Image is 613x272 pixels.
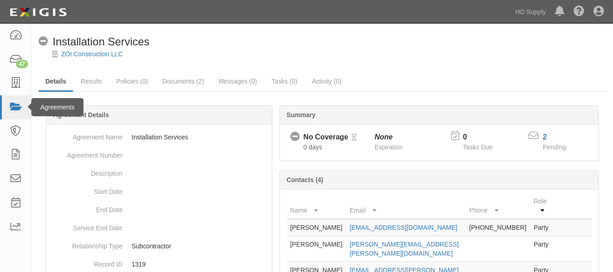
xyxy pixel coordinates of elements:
[110,72,155,90] a: Policies (0)
[350,241,459,257] a: [PERSON_NAME][EMAIL_ADDRESS][PERSON_NAME][DOMAIN_NAME]
[530,219,555,236] td: Party
[304,143,322,151] span: Since 09/25/2025
[50,219,123,232] dt: Service End Date
[543,143,566,151] span: Pending
[50,183,123,196] dt: Start Date
[543,133,547,141] a: 2
[574,6,584,17] i: Help Center - Complianz
[50,237,123,251] dt: Relationship Type
[287,193,346,219] th: Name
[374,143,402,151] span: Expiration
[287,236,346,262] td: [PERSON_NAME]
[50,255,123,269] dt: Record ID
[74,72,109,90] a: Results
[61,50,123,58] a: ZOI Construction LLC
[463,143,492,151] span: Tasks Due
[287,219,346,236] td: [PERSON_NAME]
[466,219,530,236] td: [PHONE_NUMBER]
[350,224,457,231] a: [EMAIL_ADDRESS][DOMAIN_NAME]
[16,60,28,68] div: 47
[31,98,83,116] div: Agreements
[530,193,555,219] th: Role
[346,193,466,219] th: Email
[50,128,123,142] dt: Agreement Name
[50,128,268,146] dd: Installation Services
[156,72,211,90] a: Documents (2)
[50,237,268,255] dd: Subcontractor
[466,193,530,219] th: Phone
[352,134,357,141] i: Pending Review
[212,72,264,90] a: Messages (0)
[511,3,550,21] a: HD Supply
[290,132,300,142] i: No Coverage
[530,236,555,262] td: Party
[7,4,69,20] img: logo-5460c22ac91f19d4615b14bd174203de0afe785f0fc80cf4dbbc73dc1793850b.png
[132,260,268,269] p: 1319
[39,34,149,49] div: Installation Services
[304,132,348,143] div: No Coverage
[374,133,392,141] i: None
[50,201,123,214] dt: End Date
[287,176,324,183] b: Contacts (4)
[39,37,48,46] i: No Coverage
[39,72,73,92] a: Details
[287,111,316,119] b: Summary
[53,111,109,119] b: Agreement Details
[305,72,348,90] a: Activity (0)
[50,146,123,160] dt: Agreement Number
[53,35,149,48] span: Installation Services
[50,164,123,178] dt: Description
[463,132,504,143] p: 0
[265,72,304,90] a: Tasks (0)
